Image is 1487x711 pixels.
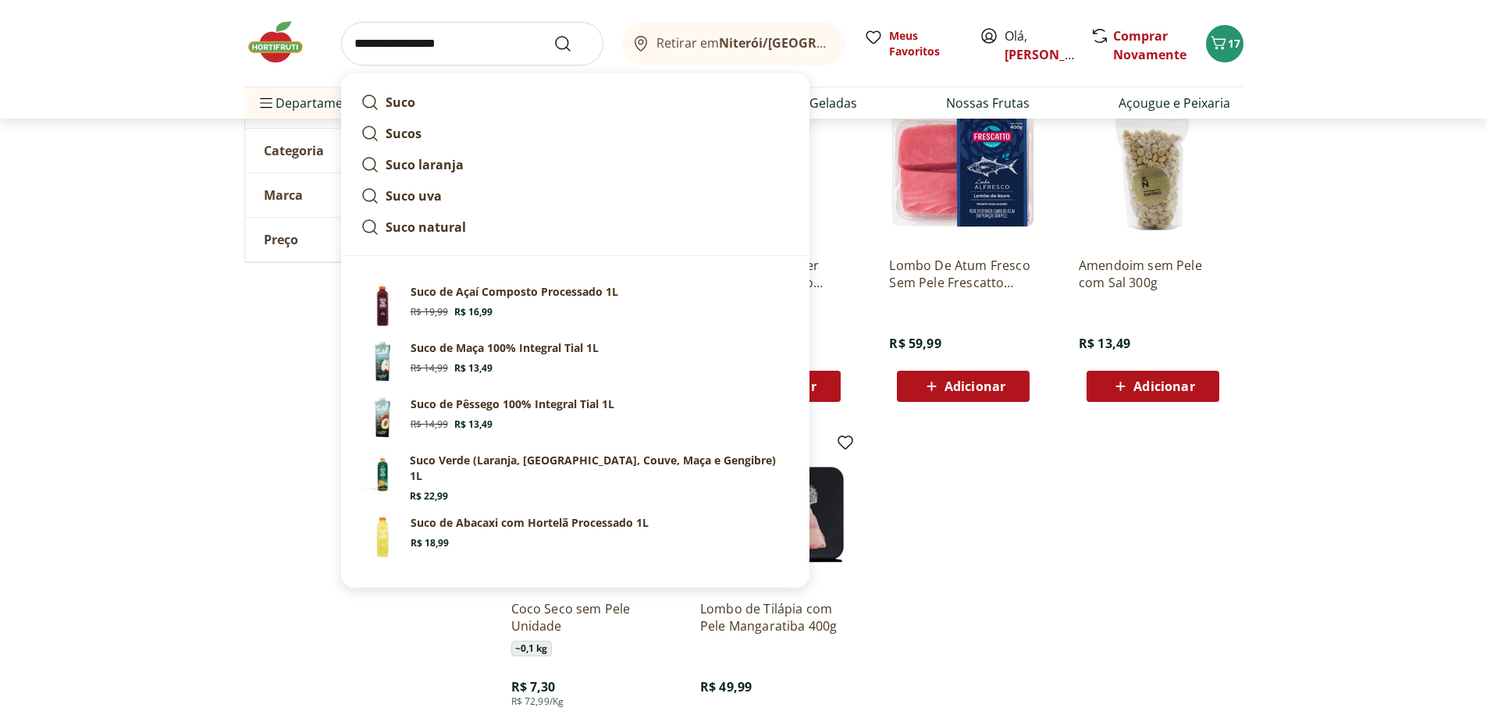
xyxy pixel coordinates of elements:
[361,515,404,559] img: Principal
[354,390,796,446] a: PrincipalSuco de Pêssego 100% Integral Tial 1LR$ 14,99R$ 13,49
[411,418,448,431] span: R$ 14,99
[553,34,591,53] button: Submit Search
[411,340,599,356] p: Suco de Maça 100% Integral Tial 1L
[411,537,449,549] span: R$ 18,99
[264,187,303,203] span: Marca
[264,143,324,158] span: Categoria
[244,19,322,66] img: Hortifruti
[1005,46,1106,63] a: [PERSON_NAME]
[361,340,404,384] img: Principal
[700,600,848,635] a: Lombo de Tilápia com Pele Mangaratiba 400g
[245,173,479,217] button: Marca
[411,284,618,300] p: Suco de Açaí Composto Processado 1L
[411,515,649,531] p: Suco de Abacaxi com Hortelã Processado 1L
[944,380,1005,393] span: Adicionar
[889,335,941,352] span: R$ 59,99
[1079,96,1227,244] img: Amendoim sem Pele com Sal 300g
[354,212,796,243] a: Suco natural
[354,509,796,565] a: PrincipalSuco de Abacaxi com Hortelã Processado 1LR$ 18,99
[354,278,796,334] a: PrincipalSuco de Açaí Composto Processado 1LR$ 19,99R$ 16,99
[264,232,298,247] span: Preço
[864,28,961,59] a: Meus Favoritos
[245,218,479,261] button: Preço
[361,284,404,328] img: Principal
[1228,36,1240,51] span: 17
[386,156,464,173] strong: Suco laranja
[386,219,466,236] strong: Suco natural
[410,453,789,484] p: Suco Verde (Laranja, [GEOGRAPHIC_DATA], Couve, Maça e Gengibre) 1L
[361,396,404,440] img: Principal
[354,87,796,118] a: Suco
[897,371,1030,402] button: Adicionar
[361,453,404,496] img: Suco Verde (Laranja, Hortelã, Couve, Maça e Gengibre) 1L
[386,125,422,142] strong: Sucos
[1005,27,1074,64] span: Olá,
[454,306,493,318] span: R$ 16,99
[354,446,796,509] a: Suco Verde (Laranja, Hortelã, Couve, Maça e Gengibre) 1LSuco Verde (Laranja, [GEOGRAPHIC_DATA], C...
[1133,380,1194,393] span: Adicionar
[354,118,796,149] a: Sucos
[1079,335,1130,352] span: R$ 13,49
[511,641,552,656] span: ~ 0,1 kg
[245,129,479,172] button: Categoria
[257,84,276,122] button: Menu
[511,600,660,635] a: Coco Seco sem Pele Unidade
[719,34,897,52] b: Niterói/[GEOGRAPHIC_DATA]
[889,96,1037,244] img: Lombo De Atum Fresco Sem Pele Frescatto 400G
[454,418,493,431] span: R$ 13,49
[511,678,556,695] span: R$ 7,30
[411,362,448,375] span: R$ 14,99
[354,180,796,212] a: Suco uva
[889,257,1037,291] a: Lombo De Atum Fresco Sem Pele Frescatto 400G
[1079,257,1227,291] a: Amendoim sem Pele com Sal 300g
[946,94,1030,112] a: Nossas Frutas
[1113,27,1186,63] a: Comprar Novamente
[889,28,961,59] span: Meus Favoritos
[454,362,493,375] span: R$ 13,49
[411,306,448,318] span: R$ 19,99
[257,84,369,122] span: Departamentos
[354,149,796,180] a: Suco laranja
[1119,94,1230,112] a: Açougue e Peixaria
[1087,371,1219,402] button: Adicionar
[700,678,752,695] span: R$ 49,99
[341,22,603,66] input: search
[656,36,829,50] span: Retirar em
[386,94,415,111] strong: Suco
[511,695,564,708] span: R$ 72,99/Kg
[1206,25,1243,62] button: Carrinho
[411,396,614,412] p: Suco de Pêssego 100% Integral Tial 1L
[354,334,796,390] a: PrincipalSuco de Maça 100% Integral Tial 1LR$ 14,99R$ 13,49
[410,490,448,503] span: R$ 22,99
[622,22,845,66] button: Retirar emNiterói/[GEOGRAPHIC_DATA]
[386,187,442,204] strong: Suco uva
